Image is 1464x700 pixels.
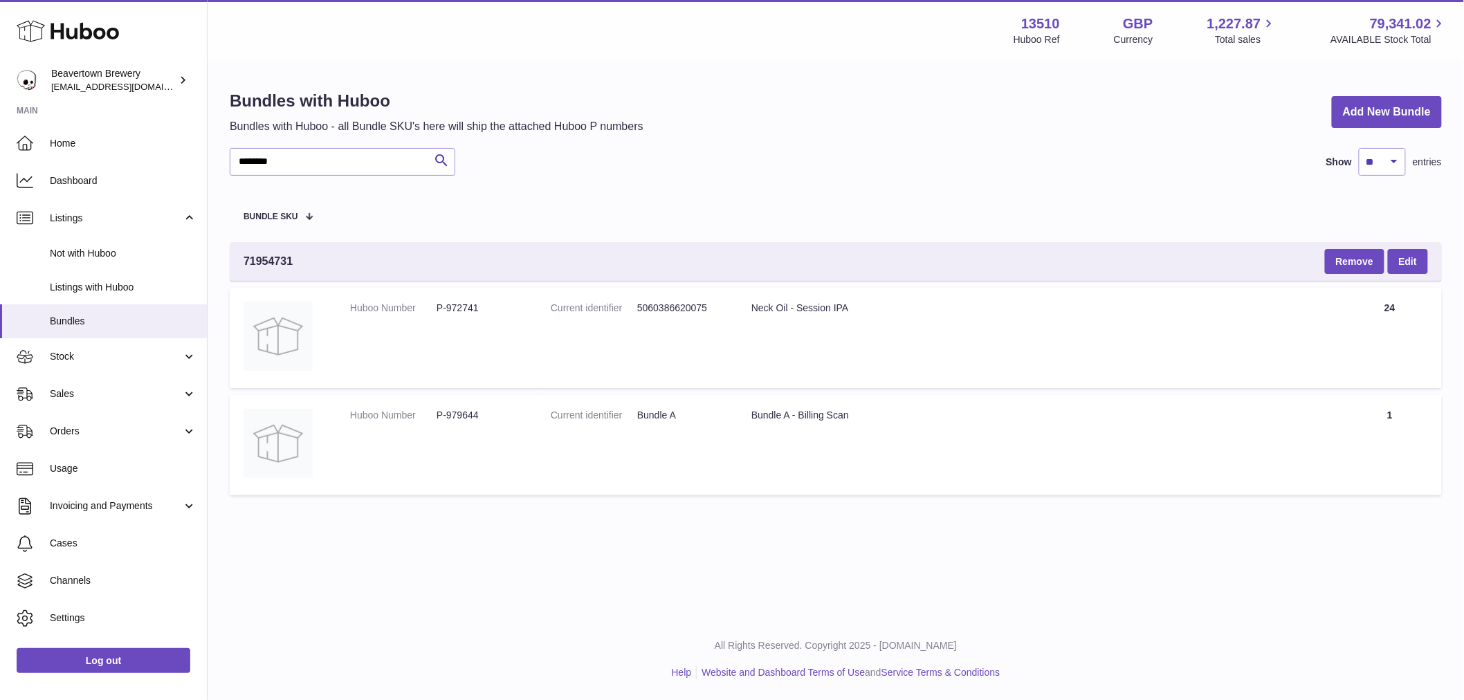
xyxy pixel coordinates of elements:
[1332,96,1442,129] a: Add New Bundle
[50,425,182,438] span: Orders
[350,409,437,422] dt: Huboo Number
[50,281,196,294] span: Listings with Huboo
[230,119,643,134] p: Bundles with Huboo - all Bundle SKU's here will ship the attached Huboo P numbers
[50,574,196,587] span: Channels
[244,254,293,269] span: 71954731
[50,462,196,475] span: Usage
[702,667,865,678] a: Website and Dashboard Terms of Use
[17,648,190,673] a: Log out
[350,302,437,315] dt: Huboo Number
[437,302,523,315] dd: P-972741
[751,409,1324,422] div: Bundle A - Billing Scan
[1388,249,1428,274] a: Edit
[50,499,182,513] span: Invoicing and Payments
[230,90,643,112] h1: Bundles with Huboo
[50,247,196,260] span: Not with Huboo
[1413,156,1442,169] span: entries
[637,409,724,422] dd: Bundle A
[1014,33,1060,46] div: Huboo Ref
[1215,33,1277,46] span: Total sales
[1021,15,1060,33] strong: 13510
[637,302,724,315] dd: 5060386620075
[50,137,196,150] span: Home
[50,611,196,625] span: Settings
[244,302,313,371] img: Neck Oil - Session IPA
[551,302,637,315] dt: Current identifier
[244,212,298,221] span: Bundle SKU
[51,81,203,92] span: [EMAIL_ADDRESS][DOMAIN_NAME]
[17,70,37,91] img: internalAdmin-13510@internal.huboo.com
[50,387,182,400] span: Sales
[751,302,1324,315] div: Neck Oil - Session IPA
[1114,33,1153,46] div: Currency
[50,174,196,187] span: Dashboard
[672,667,692,678] a: Help
[51,67,176,93] div: Beavertown Brewery
[244,409,313,478] img: Bundle A - Billing Scan
[219,639,1453,652] p: All Rights Reserved. Copyright 2025 - [DOMAIN_NAME]
[1207,15,1261,33] span: 1,227.87
[1338,395,1442,495] td: 1
[1123,15,1153,33] strong: GBP
[1370,15,1431,33] span: 79,341.02
[1326,156,1352,169] label: Show
[437,409,523,422] dd: P-979644
[697,666,1000,679] li: and
[50,350,182,363] span: Stock
[551,409,637,422] dt: Current identifier
[1330,33,1447,46] span: AVAILABLE Stock Total
[50,537,196,550] span: Cases
[50,212,182,225] span: Listings
[1207,15,1277,46] a: 1,227.87 Total sales
[1325,249,1384,274] button: Remove
[50,315,196,328] span: Bundles
[1338,288,1442,388] td: 24
[881,667,1000,678] a: Service Terms & Conditions
[1330,15,1447,46] a: 79,341.02 AVAILABLE Stock Total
